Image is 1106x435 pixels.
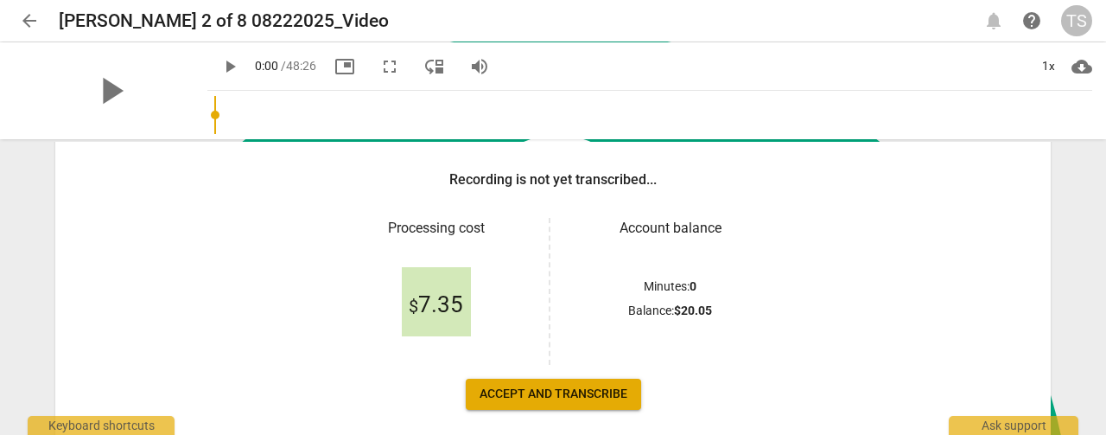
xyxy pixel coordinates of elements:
span: fullscreen [379,56,400,77]
div: Keyboard shortcuts [28,416,175,435]
button: Accept and transcribe [466,379,641,410]
span: play_arrow [219,56,240,77]
span: Accept and transcribe [480,386,627,403]
span: 0:00 [255,59,278,73]
h3: Processing cost [337,218,535,239]
span: arrow_back [19,10,40,31]
span: cloud_download [1071,56,1092,77]
span: play_arrow [88,68,133,113]
span: / 48:26 [281,59,316,73]
a: Help [1016,5,1047,36]
span: $ [409,296,418,317]
button: Fullscreen [374,51,405,82]
button: Picture in picture [329,51,360,82]
div: Ask support [949,416,1078,435]
button: Volume [464,51,495,82]
span: 7.35 [409,292,463,318]
b: $ 20.05 [674,304,712,317]
div: 1x [1032,53,1065,80]
span: move_down [424,56,445,77]
p: Minutes : [644,278,696,296]
span: picture_in_picture [334,56,355,77]
span: volume_up [469,56,490,77]
h2: [PERSON_NAME] 2 of 8 08222025_Video [59,10,389,32]
button: TS [1061,5,1092,36]
h3: Recording is not yet transcribed... [449,170,657,190]
button: View player as separate pane [419,51,450,82]
b: 0 [690,279,696,293]
span: help [1021,10,1042,31]
h3: Account balance [571,218,769,239]
button: Play [214,51,245,82]
p: Balance : [628,302,712,320]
